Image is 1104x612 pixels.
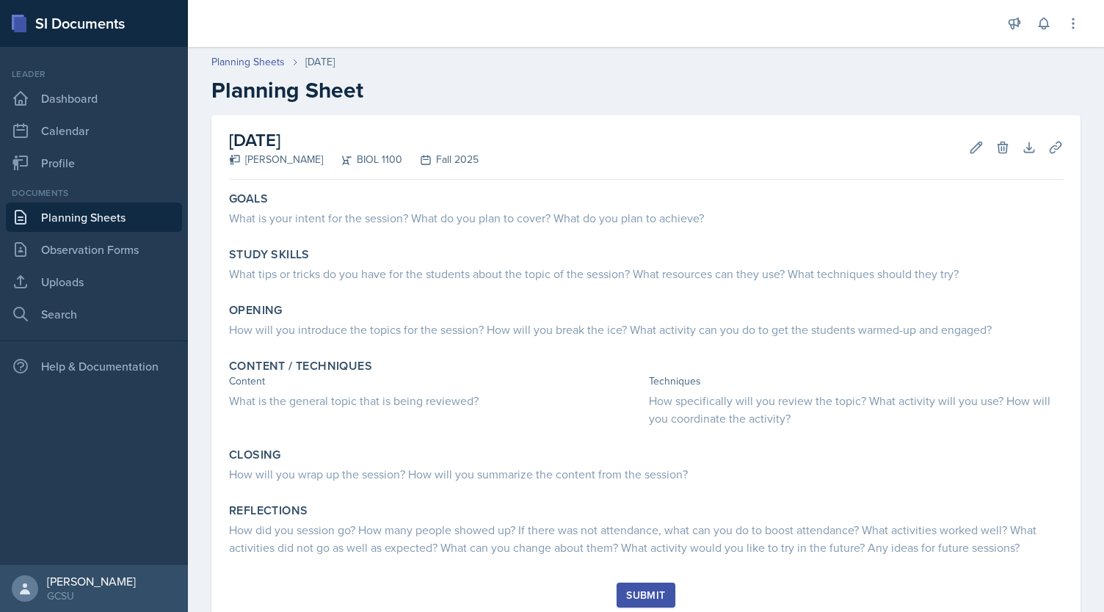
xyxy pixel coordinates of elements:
[6,267,182,296] a: Uploads
[229,521,1063,556] div: How did you session go? How many people showed up? If there was not attendance, what can you do t...
[6,203,182,232] a: Planning Sheets
[211,54,285,70] a: Planning Sheets
[305,54,335,70] div: [DATE]
[229,392,643,409] div: What is the general topic that is being reviewed?
[617,583,675,608] button: Submit
[229,247,310,262] label: Study Skills
[649,392,1063,427] div: How specifically will you review the topic? What activity will you use? How will you coordinate t...
[6,84,182,113] a: Dashboard
[47,574,136,589] div: [PERSON_NAME]
[229,374,643,389] div: Content
[6,351,182,381] div: Help & Documentation
[229,209,1063,227] div: What is your intent for the session? What do you plan to cover? What do you plan to achieve?
[229,321,1063,338] div: How will you introduce the topics for the session? How will you break the ice? What activity can ...
[229,192,268,206] label: Goals
[229,359,372,374] label: Content / Techniques
[229,448,281,462] label: Closing
[402,152,479,167] div: Fall 2025
[6,116,182,145] a: Calendar
[229,265,1063,283] div: What tips or tricks do you have for the students about the topic of the session? What resources c...
[649,374,1063,389] div: Techniques
[229,503,308,518] label: Reflections
[229,152,323,167] div: [PERSON_NAME]
[6,148,182,178] a: Profile
[6,186,182,200] div: Documents
[229,465,1063,483] div: How will you wrap up the session? How will you summarize the content from the session?
[211,77,1081,103] h2: Planning Sheet
[47,589,136,603] div: GCSU
[6,68,182,81] div: Leader
[626,589,665,601] div: Submit
[323,152,402,167] div: BIOL 1100
[6,299,182,329] a: Search
[6,235,182,264] a: Observation Forms
[229,303,283,318] label: Opening
[229,127,479,153] h2: [DATE]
